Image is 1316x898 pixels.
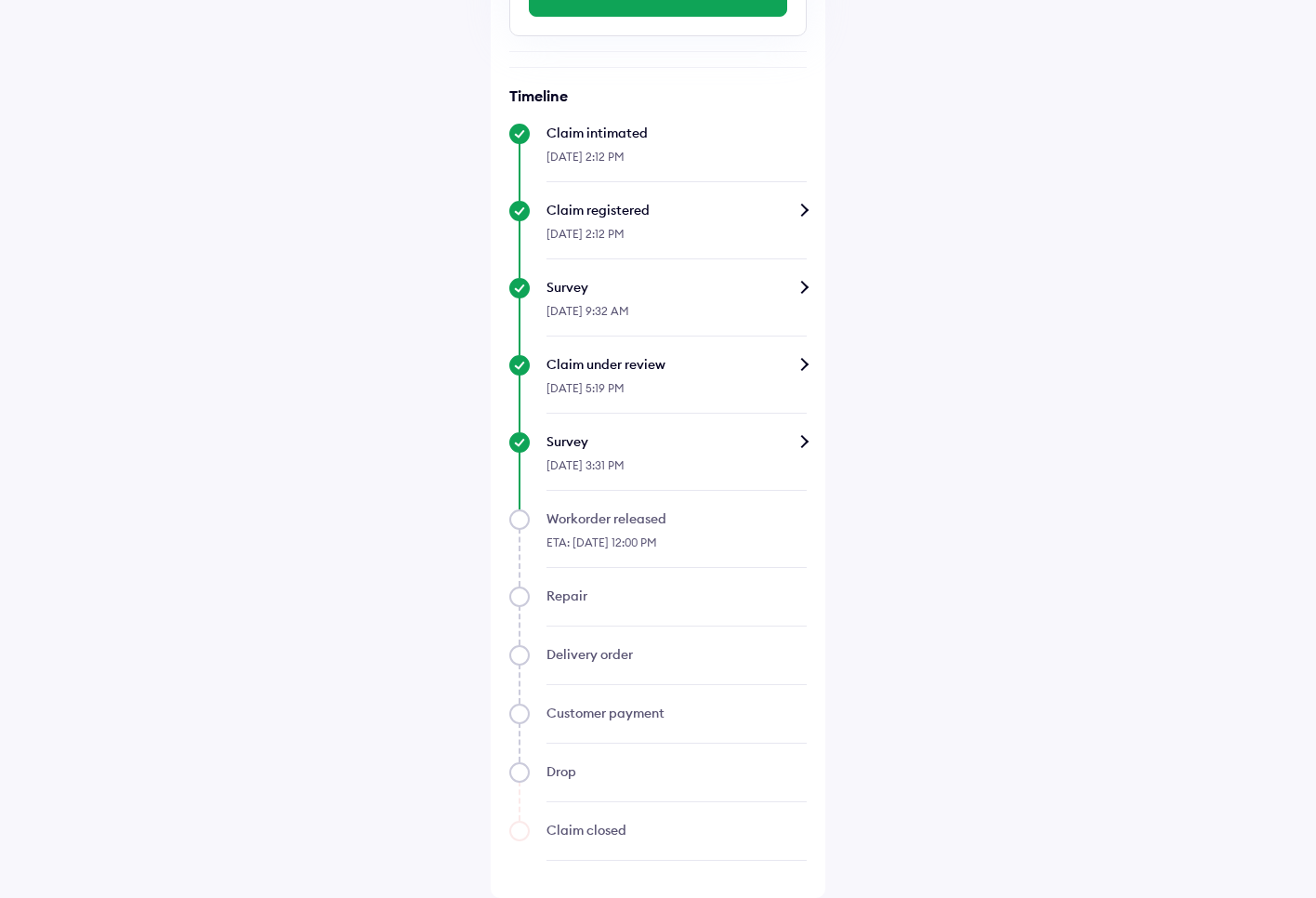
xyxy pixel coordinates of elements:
h6: Timeline [509,86,807,105]
div: ETA: [DATE] 12:00 PM [546,528,807,568]
div: Claim under review [546,355,807,374]
div: Survey [546,278,807,297]
div: [DATE] 3:31 PM [546,451,807,491]
div: [DATE] 9:32 AM [546,297,807,337]
div: [DATE] 2:12 PM [546,219,807,259]
div: Claim closed [546,821,807,839]
div: Drop [546,762,807,781]
div: Survey [546,432,807,451]
div: [DATE] 2:12 PM [546,142,807,182]
div: Delivery order [546,645,807,664]
div: Claim registered [546,201,807,219]
div: Customer payment [546,704,807,722]
div: [DATE] 5:19 PM [546,374,807,414]
div: Claim intimated [546,124,807,142]
div: Workorder released [546,509,807,528]
div: Repair [546,587,807,605]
